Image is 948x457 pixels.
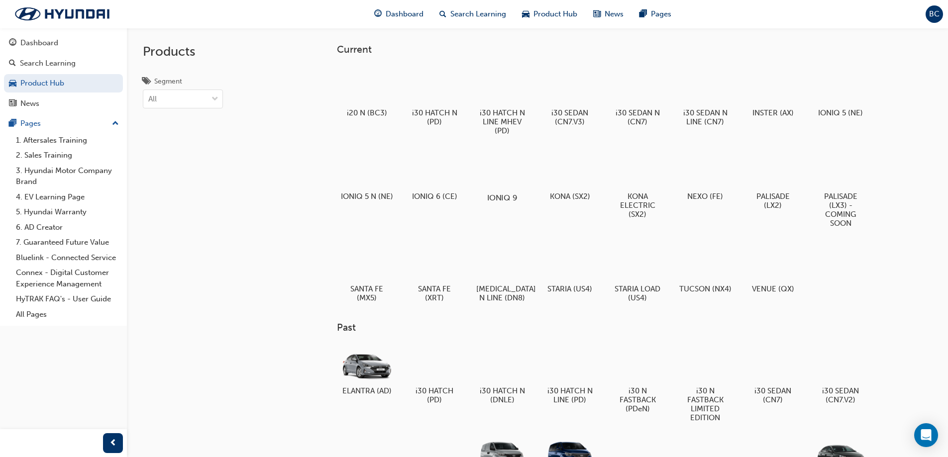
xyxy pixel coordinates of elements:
a: i30 HATCH N LINE (PD) [540,342,600,408]
button: Pages [4,114,123,133]
span: BC [929,8,940,20]
h5: PALISADE (LX3) - COMING SOON [815,192,867,228]
a: car-iconProduct Hub [514,4,585,24]
h5: KONA (SX2) [544,192,596,201]
a: 1. Aftersales Training [12,133,123,148]
span: car-icon [9,79,16,88]
span: search-icon [439,8,446,20]
a: i30 HATCH (PD) [405,342,464,408]
span: pages-icon [639,8,647,20]
span: tags-icon [143,78,150,87]
a: VENUE (QX) [743,239,803,297]
h5: [MEDICAL_DATA] N LINE (DN8) [476,284,528,302]
h5: INSTER (AX) [747,108,799,117]
span: News [605,8,624,20]
a: i30 SEDAN (CN7.V3) [540,63,600,130]
a: Product Hub [4,74,123,92]
button: DashboardSearch LearningProduct HubNews [4,32,123,114]
div: Dashboard [20,37,58,49]
a: ELANTRA (AD) [337,342,397,399]
span: Product Hub [533,8,577,20]
a: i30 HATCH N (DNLE) [472,342,532,408]
span: news-icon [593,8,601,20]
a: IONIQ 5 N (NE) [337,147,397,204]
h5: KONA ELECTRIC (SX2) [612,192,664,219]
h3: Past [337,322,902,333]
h5: i30 SEDAN (CN7.V3) [544,108,596,126]
span: search-icon [9,59,16,68]
div: News [20,98,39,109]
h5: IONIQ 5 N (NE) [341,192,393,201]
span: car-icon [522,8,529,20]
span: guage-icon [374,8,382,20]
span: down-icon [211,93,218,106]
a: NEXO (FE) [675,147,735,204]
a: news-iconNews [585,4,632,24]
a: i20 N (BC3) [337,63,397,121]
img: Trak [5,3,119,24]
h5: IONIQ 6 (CE) [409,192,461,201]
h5: i30 HATCH N (DNLE) [476,386,528,404]
a: SANTA FE (XRT) [405,239,464,306]
h5: i30 HATCH N (PD) [409,108,461,126]
div: All [148,93,157,105]
a: IONIQ 5 (NE) [811,63,870,121]
h5: i30 N FASTBACK (PDeN) [612,386,664,413]
a: Dashboard [4,34,123,52]
h5: i30 HATCH (PD) [409,386,461,404]
span: news-icon [9,99,16,108]
a: PALISADE (LX2) [743,147,803,213]
a: i30 SEDAN N LINE (CN7) [675,63,735,130]
span: guage-icon [9,39,16,48]
h2: Products [143,44,223,60]
a: INSTER (AX) [743,63,803,121]
h5: i30 N FASTBACK LIMITED EDITION [679,386,732,422]
h5: i30 SEDAN N (CN7) [612,108,664,126]
h5: i20 N (BC3) [341,108,393,117]
a: News [4,94,123,113]
h5: i30 SEDAN (CN7.V2) [815,386,867,404]
a: 7. Guaranteed Future Value [12,235,123,250]
a: guage-iconDashboard [366,4,431,24]
span: Search Learning [450,8,506,20]
a: All Pages [12,307,123,322]
a: i30 SEDAN (CN7.V2) [811,342,870,408]
a: search-iconSearch Learning [431,4,514,24]
a: 5. Hyundai Warranty [12,204,123,220]
a: i30 N FASTBACK LIMITED EDITION [675,342,735,426]
a: SANTA FE (MX5) [337,239,397,306]
a: 4. EV Learning Page [12,189,123,205]
a: pages-iconPages [632,4,679,24]
h5: STARIA (US4) [544,284,596,293]
h5: i30 HATCH N LINE MHEV (PD) [476,108,528,135]
h5: STARIA LOAD (US4) [612,284,664,302]
a: [MEDICAL_DATA] N LINE (DN8) [472,239,532,306]
span: prev-icon [109,437,117,450]
a: IONIQ 6 (CE) [405,147,464,204]
h5: i30 SEDAN (CN7) [747,386,799,404]
a: i30 SEDAN (CN7) [743,342,803,408]
div: Segment [154,77,182,87]
a: Connex - Digital Customer Experience Management [12,265,123,291]
a: KONA ELECTRIC (SX2) [608,147,667,222]
h5: IONIQ 5 (NE) [815,108,867,117]
div: Search Learning [20,58,76,69]
h5: i30 SEDAN N LINE (CN7) [679,108,732,126]
h5: ELANTRA (AD) [341,386,393,395]
span: up-icon [112,117,119,130]
h5: i30 HATCH N LINE (PD) [544,386,596,404]
a: 6. AD Creator [12,220,123,235]
h5: IONIQ 9 [474,193,529,202]
h3: Current [337,44,902,55]
a: i30 HATCH N LINE MHEV (PD) [472,63,532,139]
a: 2. Sales Training [12,148,123,163]
a: 3. Hyundai Motor Company Brand [12,163,123,189]
h5: NEXO (FE) [679,192,732,201]
a: HyTRAK FAQ's - User Guide [12,291,123,307]
h5: SANTA FE (MX5) [341,284,393,302]
span: Pages [651,8,671,20]
a: PALISADE (LX3) - COMING SOON [811,147,870,231]
a: KONA (SX2) [540,147,600,204]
